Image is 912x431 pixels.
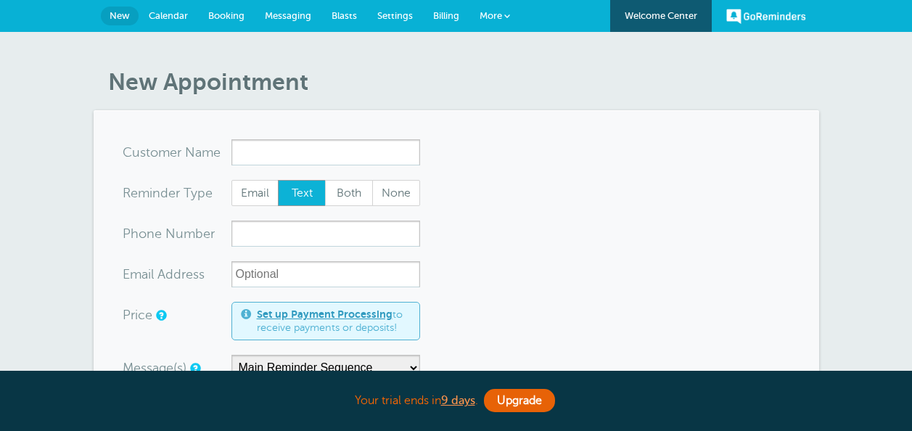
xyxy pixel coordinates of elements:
span: ne Nu [147,227,184,240]
span: il Add [148,268,181,281]
span: to receive payments or deposits! [257,308,411,334]
label: Message(s) [123,361,186,374]
a: An optional price for the appointment. If you set a price, you can include a payment link in your... [156,311,165,320]
span: Cus [123,146,146,159]
span: Blasts [332,10,357,21]
span: Billing [433,10,459,21]
label: Text [278,180,326,206]
span: Booking [208,10,245,21]
label: Both [325,180,373,206]
div: ress [123,261,231,287]
span: Calendar [149,10,188,21]
div: Your trial ends in . [94,385,819,416]
span: Both [326,181,372,205]
div: ame [123,139,231,165]
a: 9 days [441,394,475,407]
span: Messaging [265,10,311,21]
label: Price [123,308,152,321]
label: Reminder Type [123,186,213,200]
span: New [110,10,130,21]
a: Simple templates and custom messages will use the reminder schedule set under Settings > Reminder... [190,364,199,373]
h1: New Appointment [108,68,819,96]
span: More [480,10,502,21]
span: Text [279,181,325,205]
span: Settings [377,10,413,21]
a: Set up Payment Processing [257,308,393,320]
label: Email [231,180,279,206]
span: tomer N [146,146,195,159]
label: None [372,180,420,206]
span: None [373,181,419,205]
span: Ema [123,268,148,281]
span: Pho [123,227,147,240]
a: New [101,7,139,25]
span: Email [232,181,279,205]
div: mber [123,221,231,247]
a: Upgrade [484,389,555,412]
input: Optional [231,261,420,287]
